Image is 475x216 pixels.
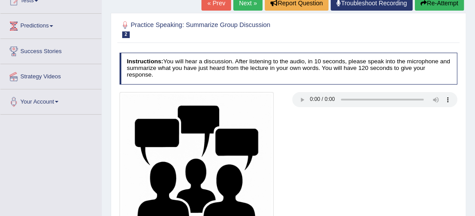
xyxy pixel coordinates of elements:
[120,19,329,38] h2: Practice Speaking: Summarize Group Discussion
[0,39,101,61] a: Success Stories
[0,89,101,112] a: Your Account
[122,31,130,38] span: 2
[0,64,101,86] a: Strategy Videos
[120,53,458,85] h4: You will hear a discussion. After listening to the audio, in 10 seconds, please speak into the mi...
[127,58,163,65] b: Instructions:
[0,14,101,36] a: Predictions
